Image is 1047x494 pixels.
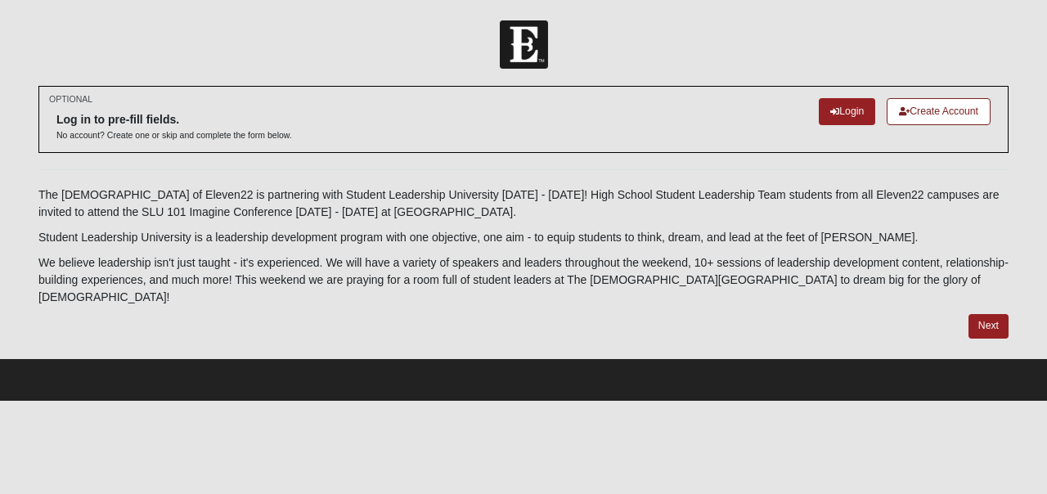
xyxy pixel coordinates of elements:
a: Next [968,314,1009,338]
img: Church of Eleven22 Logo [500,20,548,69]
small: OPTIONAL [49,93,92,106]
p: No account? Create one or skip and complete the form below. [56,129,292,141]
p: We believe leadership isn't just taught - it's experienced. We will have a variety of speakers an... [38,254,1009,306]
p: The [DEMOGRAPHIC_DATA] of Eleven22 is partnering with Student Leadership University [DATE] - [DAT... [38,186,1009,221]
p: Student Leadership University is a leadership development program with one objective, one aim - t... [38,229,1009,246]
a: Create Account [887,98,991,125]
a: Login [819,98,875,125]
h6: Log in to pre-fill fields. [56,113,292,127]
